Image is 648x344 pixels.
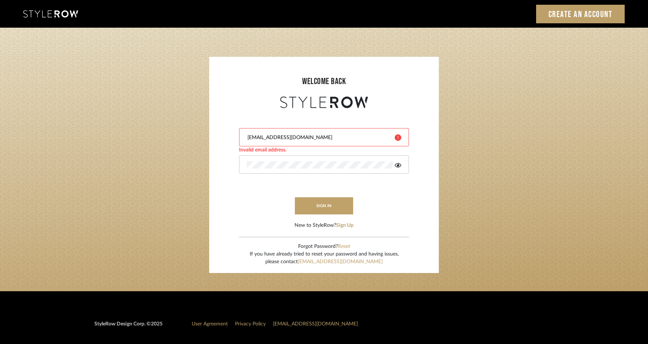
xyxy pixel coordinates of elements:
[338,243,350,250] button: Reset
[336,222,354,229] button: Sign Up
[273,321,358,327] a: [EMAIL_ADDRESS][DOMAIN_NAME]
[247,134,389,141] input: Email Address
[94,320,163,334] div: StyleRow Design Corp. ©2025
[295,197,353,214] button: sign in
[239,146,409,154] div: Invalid email address.
[536,5,625,23] a: Create an Account
[192,321,228,327] a: User Agreement
[294,222,354,229] div: New to StyleRow?
[298,259,383,264] a: [EMAIL_ADDRESS][DOMAIN_NAME]
[250,243,399,250] div: Forgot Password?
[235,321,266,327] a: Privacy Policy
[216,75,432,88] div: welcome back
[250,250,399,266] div: If you have already tried to reset your password and having issues, please contact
